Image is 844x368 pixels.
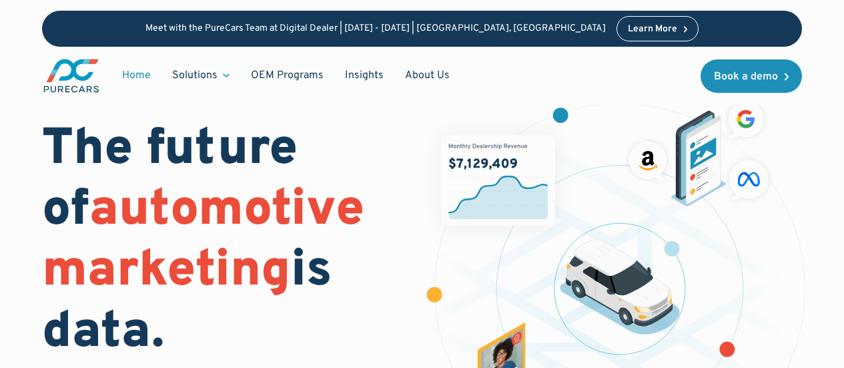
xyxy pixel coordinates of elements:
h1: The future of is data. [42,120,406,364]
img: illustration of a vehicle [560,240,680,335]
img: purecars logo [42,57,101,94]
a: Learn More [616,16,699,41]
img: ads on social media and advertising partners [624,96,774,206]
a: OEM Programs [240,63,334,88]
div: Solutions [172,68,218,83]
a: About Us [394,63,460,88]
img: chart showing monthly dealership revenue of $7m [441,135,555,226]
p: Meet with the PureCars Team at Digital Dealer | [DATE] - [DATE] | [GEOGRAPHIC_DATA], [GEOGRAPHIC_... [145,23,606,35]
a: Home [111,63,161,88]
div: Learn More [628,25,677,34]
div: Book a demo [714,71,778,82]
span: automotive marketing [42,179,364,304]
a: Book a demo [701,59,802,93]
a: Insights [334,63,394,88]
div: Solutions [161,63,240,88]
a: main [42,57,101,94]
